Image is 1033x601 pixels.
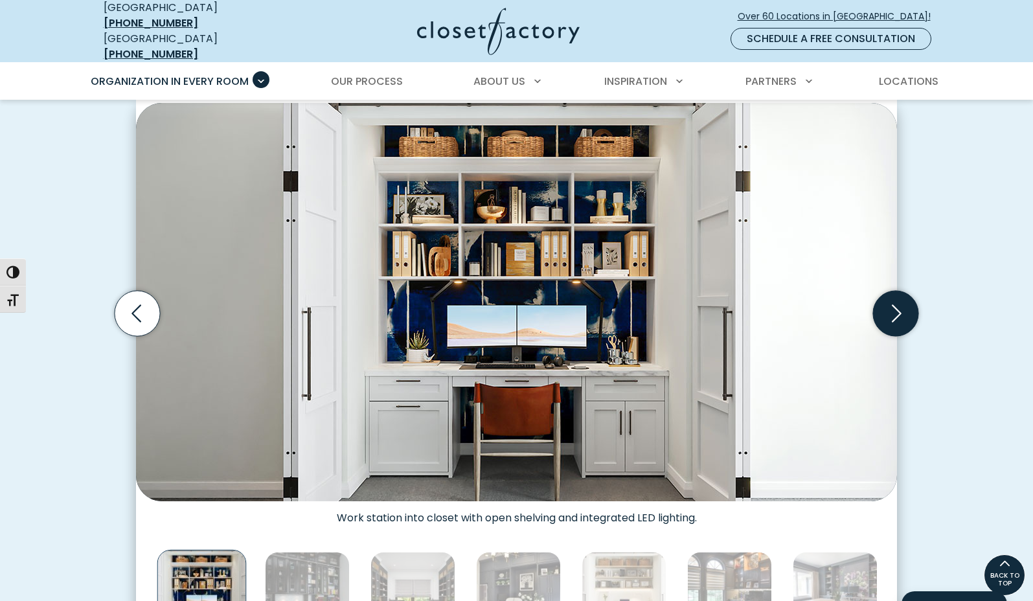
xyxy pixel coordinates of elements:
[104,16,198,30] a: [PHONE_NUMBER]
[745,74,797,89] span: Partners
[136,501,897,525] figcaption: Work station into closet with open shelving and integrated LED lighting.
[604,74,667,89] span: Inspiration
[104,31,291,62] div: [GEOGRAPHIC_DATA]
[984,554,1025,596] a: BACK TO TOP
[879,74,938,89] span: Locations
[331,74,403,89] span: Our Process
[738,10,941,23] span: Over 60 Locations in [GEOGRAPHIC_DATA]!
[473,74,525,89] span: About Us
[136,103,897,501] img: Built-in work station into closet with open shelving and integrated LED lighting.
[82,63,952,100] nav: Primary Menu
[737,5,942,28] a: Over 60 Locations in [GEOGRAPHIC_DATA]!
[417,8,580,55] img: Closet Factory Logo
[91,74,249,89] span: Organization in Every Room
[731,28,931,50] a: Schedule a Free Consultation
[868,286,924,341] button: Next slide
[104,47,198,62] a: [PHONE_NUMBER]
[109,286,165,341] button: Previous slide
[984,572,1025,587] span: BACK TO TOP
